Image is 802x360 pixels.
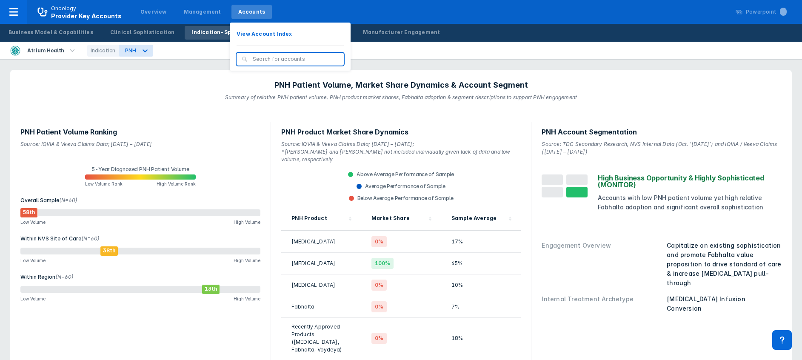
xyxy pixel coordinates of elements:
span: Provider Key Accounts [51,12,122,20]
p: Oncology [51,5,77,12]
span: 0% [371,236,387,247]
div: Fabhalta [291,301,351,312]
div: Atrium Health [24,45,68,57]
div: [MEDICAL_DATA] [291,258,351,269]
a: Clinical Sophistication [103,26,182,40]
a: Business Model & Capabilities [2,26,100,40]
div: Recently Approved Products ([MEDICAL_DATA], Fabhalta, Voydeya) [291,323,351,354]
h4: PNH Patient Volume Ranking [20,127,260,137]
span: Within Region [20,274,55,280]
div: 13th [202,284,220,294]
input: Search for accounts [253,55,339,63]
div: Indication-Specific Insights [191,29,272,36]
div: Low Volume [20,258,46,263]
div: Business Model & Capabilities [9,29,93,36]
span: Within NVS Site of Care [20,235,81,242]
div: [MEDICAL_DATA] [291,236,351,247]
a: Manufacturer Engagement [356,26,447,40]
h3: PNH Account Segmentation [542,127,782,137]
div: Accounts with low PNH patient volume yet high relative Fabhalta adoption and significant overall ... [598,193,782,212]
div: 10% [451,280,511,291]
span: (N=60) [81,235,100,242]
div: Sort [441,209,521,231]
div: PNH [125,47,136,54]
div: 65% [451,258,511,269]
div: 58th [20,208,38,218]
span: 0% [371,280,387,291]
div: Capitalize on existing sophistication and promote Fabhalta value proposition to drive standard of... [667,241,782,288]
div: Low Volume Rank [85,181,123,186]
p: View Account Index [237,30,292,38]
div: Low Volume [20,296,46,301]
div: PNH Product [291,214,327,224]
div: Clinical Sophistication [110,29,175,36]
div: High Volume [234,220,260,225]
div: Indication [87,45,119,57]
div: High Business Opportunity & Highly Sophisticated (MONITOR) [598,174,782,188]
span: 0% [371,301,387,312]
h4: PNH Product Market Share Dynamics [281,127,521,137]
div: [MEDICAL_DATA] [291,280,351,291]
div: High Volume [234,258,260,263]
div: Contact Support [772,330,792,350]
button: View Account Index [230,28,351,40]
div: Average Performance of Sample [357,183,445,190]
div: Internal Treatment Archetype [542,294,662,313]
div: Overview [140,8,167,16]
div: 18% [451,323,511,354]
div: Manufacturer Engagement [363,29,440,36]
p: Source: TDG Secondary Research, NVS Internal Data (Oct. ’[DATE]’) and IQVIA / Veeva Claims ([DATE... [542,137,782,156]
div: 7% [451,301,511,312]
div: High Volume Rank [157,181,196,186]
span: (N=60) [59,197,77,203]
div: Management [184,8,221,16]
div: Above Average Performance of Sample [348,171,454,178]
div: Below Average Performance of Sample [349,195,454,202]
div: High Volume [234,296,260,301]
div: Market Share [371,214,410,224]
img: atrium-health [10,46,20,56]
span: (N=60) [55,274,74,280]
p: Summary of relative PNH patient volume, PNH product market shares, Fabhalta adoption & segment de... [225,90,577,101]
div: 17% [451,236,511,247]
div: 5-Year Diagnosed PNH Patient Volume [91,167,189,172]
div: Powerpoint [746,8,787,16]
div: Low Volume [20,220,46,225]
div: 38th [100,246,118,256]
span: 0% [371,333,387,344]
div: Sort [281,209,361,231]
div: Accounts [238,8,265,16]
div: Sort [361,209,441,231]
p: *[PERSON_NAME] and [PERSON_NAME] not included individually given lack of data and low volume, res... [281,148,521,163]
a: Indication-Specific Insights [185,26,279,40]
div: Engagement Overview [542,241,662,288]
h3: PNH Patient Volume, Market Share Dynamics & Account Segment [274,80,528,90]
a: Overview [134,5,174,19]
a: Accounts [231,5,272,19]
span: 100% [371,258,394,269]
p: Source: IQVIA & Veeva Claims Data; [DATE] – [DATE] [20,137,260,148]
a: Management [177,5,228,19]
p: Source: IQVIA & Veeva Claims Data; [DATE] – [DATE]; [281,137,521,148]
div: [MEDICAL_DATA] Infusion Conversion [667,294,782,313]
span: Overall Sample [20,197,59,203]
div: Sample Average [451,214,497,224]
